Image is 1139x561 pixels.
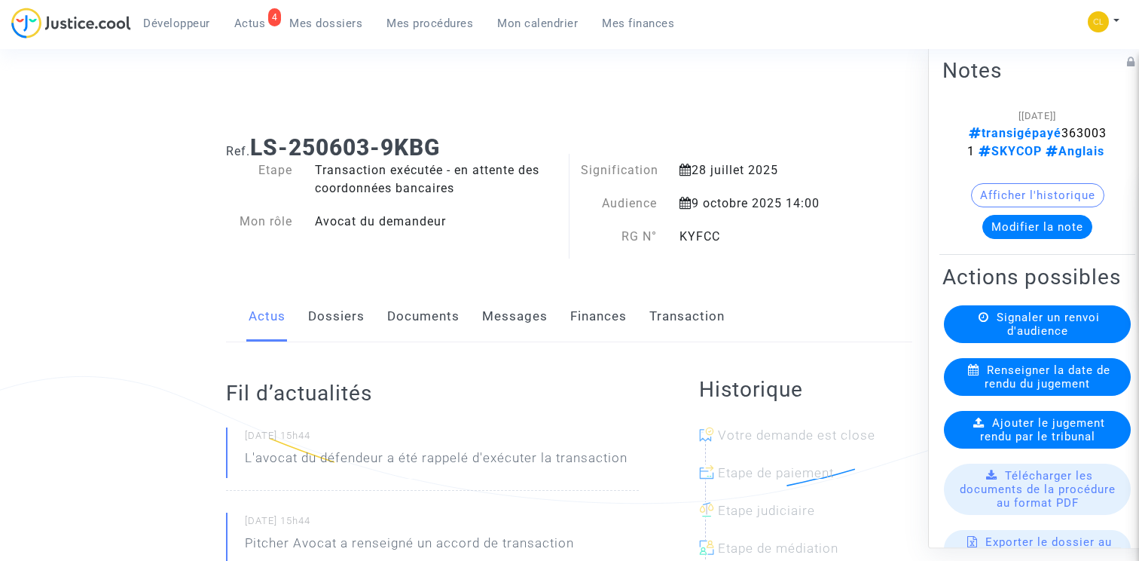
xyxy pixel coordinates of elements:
a: 4Actus [222,12,278,35]
span: Actus [234,17,266,30]
p: L'avocat du défendeur a été rappelé d'exécuter la transaction [245,449,628,475]
a: Mon calendrier [485,12,590,35]
div: 28 juillet 2025 [668,161,865,179]
h2: Historique [699,376,913,403]
a: Actus [249,292,286,342]
span: Mes dossiers [289,17,362,30]
div: Mon rôle [215,213,304,231]
span: Développeur [143,17,210,30]
div: Etape [215,161,304,198]
h2: Actions possibles [942,264,1132,290]
img: jc-logo.svg [11,8,131,38]
span: Mes finances [602,17,674,30]
b: LS-250603-9KBG [250,134,440,161]
p: Pitcher Avocat a renseigné un accord de transaction [245,534,574,560]
div: Avocat du demandeur [304,213,569,231]
span: Votre demande est close [718,428,875,443]
a: Mes procédures [374,12,485,35]
span: SKYCOP [975,144,1042,158]
span: Signaler un renvoi d'audience [997,311,1100,338]
div: Transaction exécutée - en attente des coordonnées bancaires [304,161,569,198]
div: 4 [268,8,282,26]
h2: Notes [942,57,1132,84]
span: Anglais [1042,144,1104,158]
span: [[DATE]] [1018,110,1056,121]
span: Ref. [226,144,250,158]
a: Dossiers [308,292,365,342]
div: RG N° [569,228,668,246]
div: KYFCC [668,228,865,246]
a: Messages [482,292,548,342]
button: Afficher l'historique [971,183,1104,207]
small: [DATE] 15h44 [245,514,638,534]
span: transigépayé [969,126,1061,140]
a: Transaction [649,292,725,342]
div: Audience [569,195,668,213]
a: Finances [570,292,627,342]
img: f0b917ab549025eb3af43f3c4438ad5d [1088,11,1109,32]
span: 3630031 [967,126,1108,158]
span: Mon calendrier [497,17,578,30]
h2: Fil d’actualités [226,380,638,406]
a: Documents [387,292,460,342]
div: Signification [569,161,668,179]
span: Télécharger les documents de la procédure au format PDF [960,469,1116,510]
div: 9 octobre 2025 14:00 [668,195,865,213]
button: Modifier la note [982,215,1092,239]
span: Mes procédures [386,17,473,30]
span: Ajouter le jugement rendu par le tribunal [980,416,1106,443]
a: Mes dossiers [277,12,374,35]
a: Mes finances [590,12,686,35]
span: Renseigner la date de rendu du jugement [985,363,1110,391]
a: Développeur [131,12,222,35]
small: [DATE] 15h44 [245,429,638,449]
